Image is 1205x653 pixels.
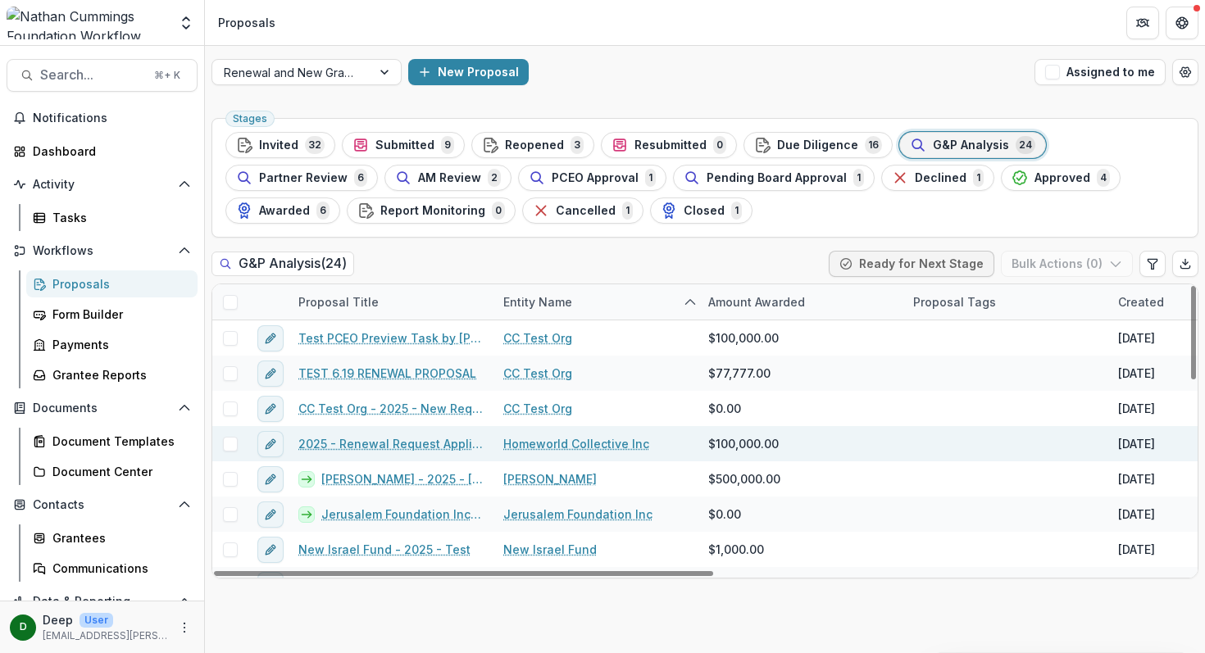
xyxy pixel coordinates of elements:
div: [DATE] [1118,435,1155,452]
span: Workflows [33,244,171,258]
button: Open Workflows [7,238,198,264]
span: Notifications [33,111,191,125]
span: 24 [1016,136,1035,154]
div: Proposal Tags [903,293,1006,311]
a: CC Test Org [503,329,572,347]
span: 1 [973,169,984,187]
span: 32 [305,136,325,154]
button: Invited32 [225,132,335,158]
span: Search... [40,67,144,83]
div: [DATE] [1118,329,1155,347]
button: PCEO Approval1 [518,165,666,191]
div: Created [1108,293,1174,311]
span: Closed [684,204,725,218]
span: Invited [259,138,298,152]
span: PCEO Approval [552,171,639,185]
button: Notifications [7,105,198,131]
a: Document Center [26,458,198,485]
div: Deep [20,622,27,633]
span: 3 [571,136,584,154]
span: Stages [233,113,267,125]
img: Nathan Cummings Foundation Workflow Sandbox logo [7,7,168,39]
div: Proposals [218,14,275,31]
div: [DATE] [1118,541,1155,558]
span: G&P Analysis [933,138,1009,152]
button: New Proposal [408,59,529,85]
div: Form Builder [52,306,184,323]
button: Search... [7,59,198,92]
p: User [80,613,113,628]
button: Submitted9 [342,132,465,158]
button: Assigned to me [1034,59,1166,85]
a: TEST 6.19 RENEWAL PROPOSAL [298,365,476,382]
span: Activity [33,178,171,192]
button: More [175,618,194,637]
div: Communications [52,560,184,577]
button: Ready for Next Stage [829,251,994,277]
button: Edit table settings [1139,251,1166,277]
span: $77,777.00 [708,365,771,382]
div: Amount Awarded [698,293,815,311]
div: Amount Awarded [698,284,903,320]
button: Export table data [1172,251,1198,277]
div: [DATE] [1118,576,1155,593]
button: Open table manager [1172,59,1198,85]
div: Tasks [52,209,184,226]
span: Awarded [259,204,310,218]
div: Payments [52,336,184,353]
button: Open Data & Reporting [7,588,198,614]
span: 1 [853,169,864,187]
button: Resubmitted0 [601,132,737,158]
button: edit [257,325,284,351]
a: Proposals [26,270,198,297]
a: Payments [26,331,198,358]
button: Open entity switcher [175,7,198,39]
span: 1 [645,169,656,187]
span: Approved [1034,171,1090,185]
button: G&P Analysis24 [899,132,1046,158]
div: Proposal Tags [903,284,1108,320]
a: Grantees [26,524,198,551]
span: Data & Reporting [33,595,171,609]
span: 1 [622,202,633,220]
a: New Israel Fund [503,541,597,558]
button: edit [257,396,284,422]
nav: breadcrumb [211,11,282,34]
div: [DATE] [1118,400,1155,417]
h2: G&P Analysis ( 24 ) [211,252,354,275]
p: Deep [43,611,73,628]
svg: sorted ascending [684,296,697,309]
span: $1,000.00 [708,541,764,558]
div: Proposals [52,275,184,292]
span: $100,000.00 [708,435,779,452]
div: Document Templates [52,433,184,450]
span: 1 [731,202,742,220]
p: [EMAIL_ADDRESS][PERSON_NAME][DOMAIN_NAME] [43,628,168,643]
a: New Israel Fund - 2025 - Test [298,541,471,558]
span: $500,000.00 [708,470,780,487]
button: Reopened3 [471,132,594,158]
button: edit [257,501,284,528]
div: Proposal Title [289,284,493,320]
button: Report Monitoring0 [347,197,516,224]
button: Open Contacts [7,492,198,518]
div: Dashboard [33,143,184,160]
span: Pending Board Approval [707,171,847,185]
a: Form Builder [26,301,198,328]
span: Contacts [33,498,171,512]
span: 4 [1097,169,1110,187]
button: edit [257,431,284,457]
span: Declined [915,171,966,185]
a: Jerusalem Foundation Inc - 2025 - New Request Application [321,506,484,523]
a: Communications [26,555,198,582]
a: Tasks [26,204,198,231]
span: Report Monitoring [380,204,485,218]
div: [DATE] [1118,506,1155,523]
a: Jerusalem Foundation Inc [503,506,653,523]
a: 2025 - Renewal Request Application [298,435,484,452]
button: Partners [1126,7,1159,39]
div: Entity Name [493,293,582,311]
button: Bulk Actions (0) [1001,251,1133,277]
button: Open Documents [7,395,198,421]
button: edit [257,537,284,563]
